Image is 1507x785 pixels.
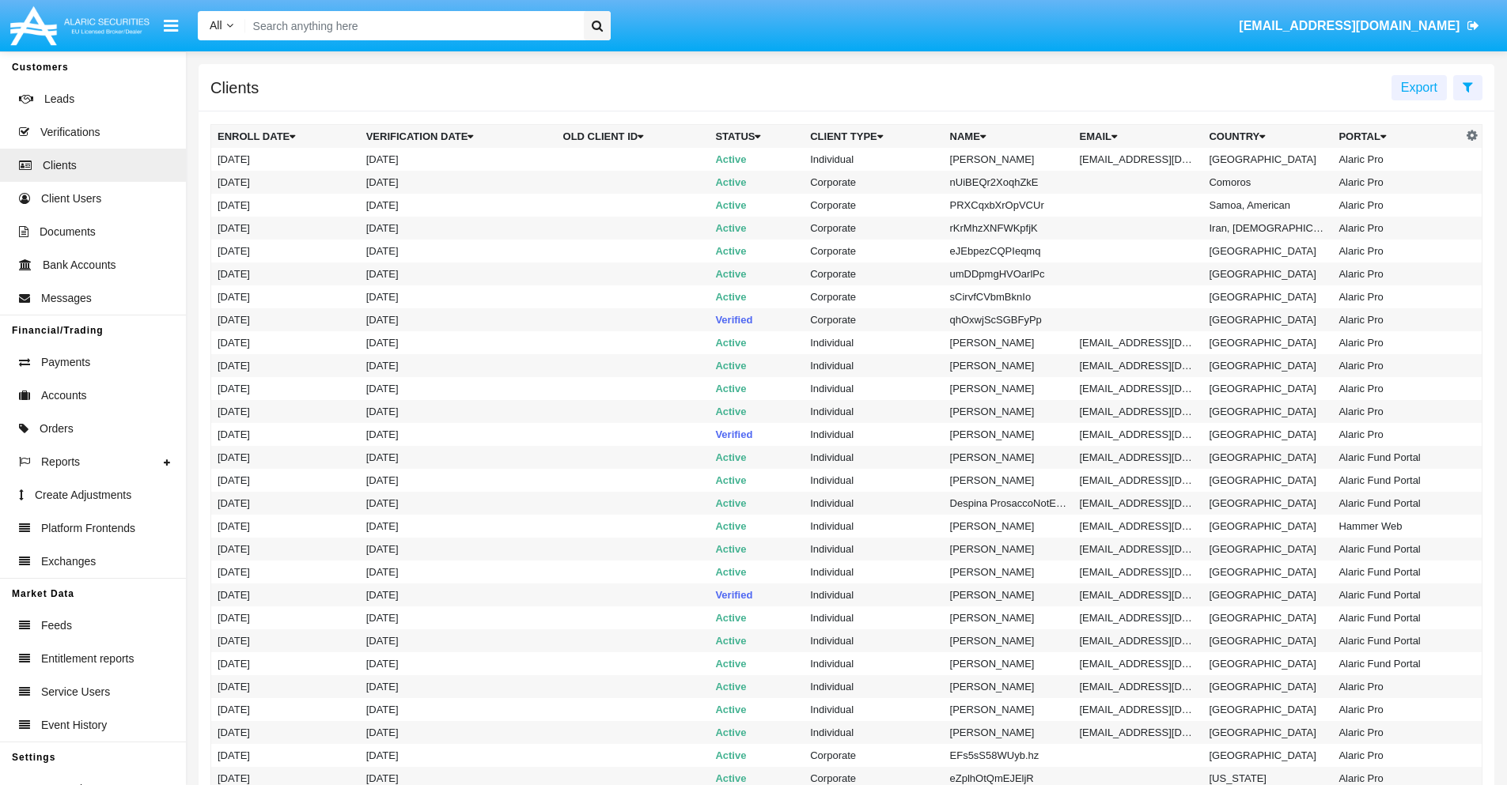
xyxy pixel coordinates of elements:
[1332,217,1462,240] td: Alaric Pro
[709,675,804,698] td: Active
[1073,446,1203,469] td: [EMAIL_ADDRESS][DOMAIN_NAME]
[360,538,557,560] td: [DATE]
[1332,400,1462,423] td: Alaric Pro
[1202,698,1332,721] td: [GEOGRAPHIC_DATA]
[944,583,1073,606] td: [PERSON_NAME]
[198,17,245,34] a: All
[1202,606,1332,629] td: [GEOGRAPHIC_DATA]
[1202,515,1332,538] td: [GEOGRAPHIC_DATA]
[709,194,804,217] td: Active
[709,652,804,675] td: Active
[944,331,1073,354] td: [PERSON_NAME]
[1332,285,1462,308] td: Alaric Pro
[41,387,87,404] span: Accounts
[1332,331,1462,354] td: Alaric Pro
[709,285,804,308] td: Active
[804,629,943,652] td: Individual
[1332,377,1462,400] td: Alaric Pro
[1073,354,1203,377] td: [EMAIL_ADDRESS][DOMAIN_NAME]
[1073,698,1203,721] td: [EMAIL_ADDRESS][DOMAIN_NAME]
[944,698,1073,721] td: [PERSON_NAME]
[709,240,804,262] td: Active
[211,308,360,331] td: [DATE]
[1332,721,1462,744] td: Alaric Pro
[1073,492,1203,515] td: [EMAIL_ADDRESS][DOMAIN_NAME]
[1202,629,1332,652] td: [GEOGRAPHIC_DATA]
[245,11,578,40] input: Search
[944,652,1073,675] td: [PERSON_NAME]
[211,331,360,354] td: [DATE]
[211,629,360,652] td: [DATE]
[1202,262,1332,285] td: [GEOGRAPHIC_DATA]
[944,446,1073,469] td: [PERSON_NAME]
[1332,423,1462,446] td: Alaric Pro
[1073,538,1203,560] td: [EMAIL_ADDRESS][DOMAIN_NAME]
[360,721,557,744] td: [DATE]
[1332,148,1462,171] td: Alaric Pro
[43,157,77,174] span: Clients
[1202,194,1332,217] td: Samoa, American
[360,262,557,285] td: [DATE]
[1332,675,1462,698] td: Alaric Pro
[41,290,92,307] span: Messages
[944,354,1073,377] td: [PERSON_NAME]
[211,377,360,400] td: [DATE]
[1202,400,1332,423] td: [GEOGRAPHIC_DATA]
[804,377,943,400] td: Individual
[709,560,804,583] td: Active
[211,538,360,560] td: [DATE]
[804,262,943,285] td: Corporate
[360,606,557,629] td: [DATE]
[944,606,1073,629] td: [PERSON_NAME]
[211,194,360,217] td: [DATE]
[8,2,152,49] img: Logo image
[1073,423,1203,446] td: [EMAIL_ADDRESS][DOMAIN_NAME]
[1073,721,1203,744] td: [EMAIL_ADDRESS][DOMAIN_NAME]
[709,606,804,629] td: Active
[41,354,90,371] span: Payments
[1202,469,1332,492] td: [GEOGRAPHIC_DATA]
[360,400,557,423] td: [DATE]
[804,331,943,354] td: Individual
[804,469,943,492] td: Individual
[360,698,557,721] td: [DATE]
[944,744,1073,767] td: EFs5sS58WUyb.hz
[804,652,943,675] td: Individual
[1332,583,1462,606] td: Alaric Fund Portal
[211,492,360,515] td: [DATE]
[1073,652,1203,675] td: [EMAIL_ADDRESS][DOMAIN_NAME]
[804,400,943,423] td: Individual
[211,606,360,629] td: [DATE]
[1332,629,1462,652] td: Alaric Fund Portal
[211,446,360,469] td: [DATE]
[1332,606,1462,629] td: Alaric Fund Portal
[210,19,222,32] span: All
[360,148,557,171] td: [DATE]
[709,446,804,469] td: Active
[804,744,943,767] td: Corporate
[944,400,1073,423] td: [PERSON_NAME]
[41,520,135,537] span: Platform Frontends
[360,515,557,538] td: [DATE]
[1332,194,1462,217] td: Alaric Pro
[709,469,804,492] td: Active
[1332,469,1462,492] td: Alaric Fund Portal
[709,698,804,721] td: Active
[804,515,943,538] td: Individual
[944,217,1073,240] td: rKrMhzXNFWKpfjK
[360,308,557,331] td: [DATE]
[709,423,804,446] td: Verified
[557,125,710,149] th: Old Client Id
[709,400,804,423] td: Active
[944,423,1073,446] td: [PERSON_NAME]
[709,331,804,354] td: Active
[1073,469,1203,492] td: [EMAIL_ADDRESS][DOMAIN_NAME]
[944,240,1073,262] td: eJEbpezCQPIeqmq
[1232,4,1487,48] a: [EMAIL_ADDRESS][DOMAIN_NAME]
[944,538,1073,560] td: [PERSON_NAME]
[1202,446,1332,469] td: [GEOGRAPHIC_DATA]
[944,492,1073,515] td: Despina ProsaccoNotEnoughMoney
[360,446,557,469] td: [DATE]
[360,492,557,515] td: [DATE]
[211,262,360,285] td: [DATE]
